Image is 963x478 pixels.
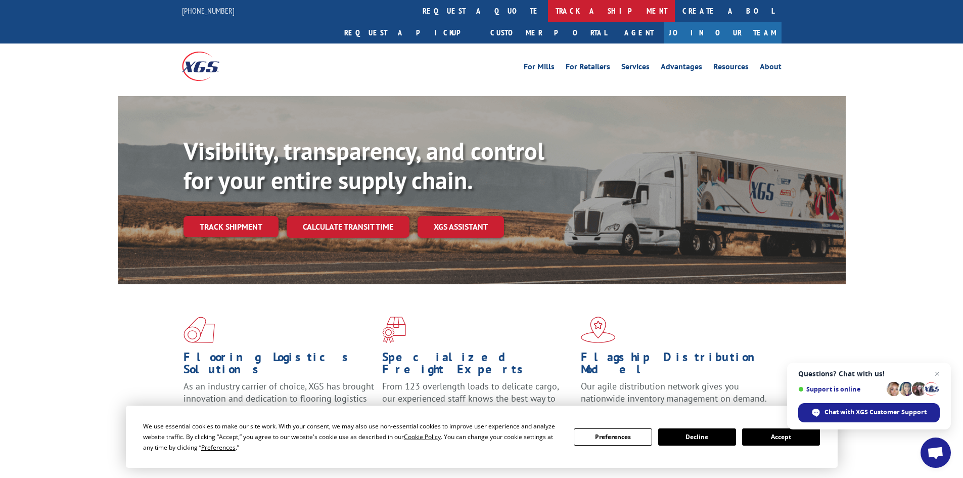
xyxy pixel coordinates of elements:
[184,317,215,343] img: xgs-icon-total-supply-chain-intelligence-red
[524,63,555,74] a: For Mills
[382,351,573,380] h1: Specialized Freight Experts
[404,432,441,441] span: Cookie Policy
[824,408,927,417] span: Chat with XGS Customer Support
[581,380,767,404] span: Our agile distribution network gives you nationwide inventory management on demand.
[658,428,736,446] button: Decline
[382,317,406,343] img: xgs-icon-focused-on-flooring-red
[126,406,838,468] div: Cookie Consent Prompt
[614,22,664,44] a: Agent
[581,317,616,343] img: xgs-icon-flagship-distribution-model-red
[184,135,544,196] b: Visibility, transparency, and control for your entire supply chain.
[798,385,883,393] span: Support is online
[581,351,772,380] h1: Flagship Distribution Model
[798,403,940,422] span: Chat with XGS Customer Support
[798,370,940,378] span: Questions? Chat with us!
[713,63,749,74] a: Resources
[184,351,375,380] h1: Flooring Logistics Solutions
[661,63,702,74] a: Advantages
[760,63,782,74] a: About
[566,63,610,74] a: For Retailers
[921,438,951,468] a: Open chat
[182,6,235,16] a: [PHONE_NUMBER]
[201,443,236,452] span: Preferences
[382,380,573,425] p: From 123 overlength loads to delicate cargo, our experienced staff knows the best way to move you...
[184,380,374,416] span: As an industry carrier of choice, XGS has brought innovation and dedication to flooring logistics...
[621,63,650,74] a: Services
[287,216,409,238] a: Calculate transit time
[337,22,483,44] a: Request a pickup
[664,22,782,44] a: Join Our Team
[742,428,820,446] button: Accept
[143,421,562,453] div: We use essential cookies to make our site work. With your consent, we may also use non-essential ...
[574,428,652,446] button: Preferences
[184,216,279,237] a: Track shipment
[418,216,504,238] a: XGS ASSISTANT
[483,22,614,44] a: Customer Portal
